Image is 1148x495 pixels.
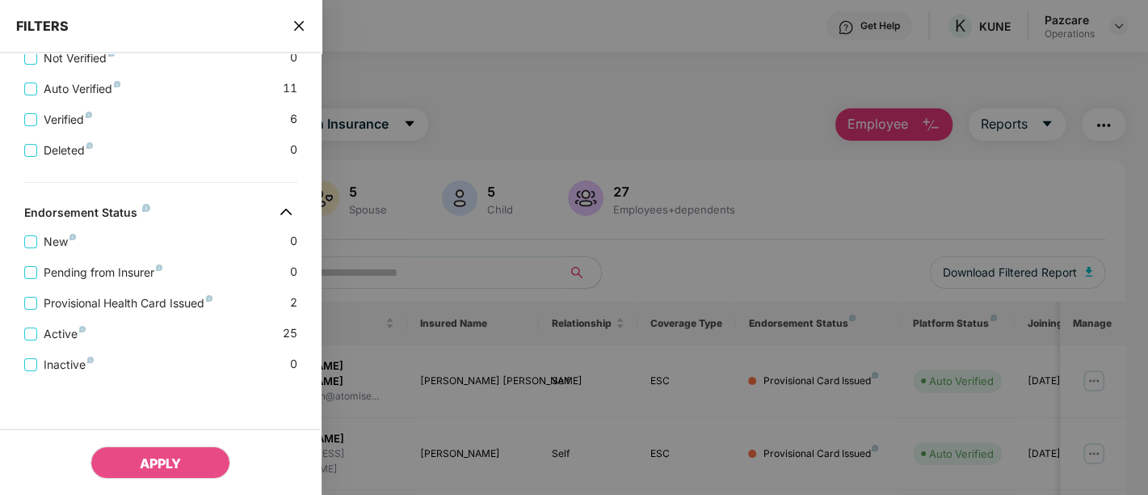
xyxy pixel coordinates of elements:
[156,264,162,271] img: svg+xml;base64,PHN2ZyB4bWxucz0iaHR0cDovL3d3dy53My5vcmcvMjAwMC9zdmciIHdpZHRoPSI4IiBoZWlnaHQ9IjgiIH...
[114,81,120,87] img: svg+xml;base64,PHN2ZyB4bWxucz0iaHR0cDovL3d3dy53My5vcmcvMjAwMC9zdmciIHdpZHRoPSI4IiBoZWlnaHQ9IjgiIH...
[273,199,299,225] img: svg+xml;base64,PHN2ZyB4bWxucz0iaHR0cDovL3d3dy53My5vcmcvMjAwMC9zdmciIHdpZHRoPSIzMiIgaGVpZ2h0PSIzMi...
[37,80,127,98] span: Auto Verified
[37,142,99,159] span: Deleted
[142,204,150,212] img: svg+xml;base64,PHN2ZyB4bWxucz0iaHR0cDovL3d3dy53My5vcmcvMjAwMC9zdmciIHdpZHRoPSI4IiBoZWlnaHQ9IjgiIH...
[79,326,86,332] img: svg+xml;base64,PHN2ZyB4bWxucz0iaHR0cDovL3d3dy53My5vcmcvMjAwMC9zdmciIHdpZHRoPSI4IiBoZWlnaHQ9IjgiIH...
[87,357,94,363] img: svg+xml;base64,PHN2ZyB4bWxucz0iaHR0cDovL3d3dy53My5vcmcvMjAwMC9zdmciIHdpZHRoPSI4IiBoZWlnaHQ9IjgiIH...
[290,232,297,251] span: 0
[292,18,305,34] span: close
[290,110,297,129] span: 6
[86,112,92,118] img: svg+xml;base64,PHN2ZyB4bWxucz0iaHR0cDovL3d3dy53My5vcmcvMjAwMC9zdmciIHdpZHRoPSI4IiBoZWlnaHQ9IjgiIH...
[69,234,76,240] img: svg+xml;base64,PHN2ZyB4bWxucz0iaHR0cDovL3d3dy53My5vcmcvMjAwMC9zdmciIHdpZHRoPSI4IiBoZWlnaHQ9IjgiIH...
[283,324,297,343] span: 25
[90,446,230,479] button: APPLY
[290,141,297,159] span: 0
[37,264,169,281] span: Pending from Insurer
[206,295,212,302] img: svg+xml;base64,PHN2ZyB4bWxucz0iaHR0cDovL3d3dy53My5vcmcvMjAwMC9zdmciIHdpZHRoPSI4IiBoZWlnaHQ9IjgiIH...
[290,355,297,374] span: 0
[37,294,219,312] span: Provisional Health Card Issued
[37,233,82,251] span: New
[290,263,297,281] span: 0
[16,18,69,34] span: FILTERS
[37,325,92,343] span: Active
[140,455,181,472] span: APPLY
[37,356,100,374] span: Inactive
[37,111,99,129] span: Verified
[24,205,150,225] div: Endorsement Status
[290,49,297,67] span: 0
[290,294,297,312] span: 2
[86,142,93,149] img: svg+xml;base64,PHN2ZyB4bWxucz0iaHR0cDovL3d3dy53My5vcmcvMjAwMC9zdmciIHdpZHRoPSI4IiBoZWlnaHQ9IjgiIH...
[283,79,297,98] span: 11
[37,49,121,67] span: Not Verified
